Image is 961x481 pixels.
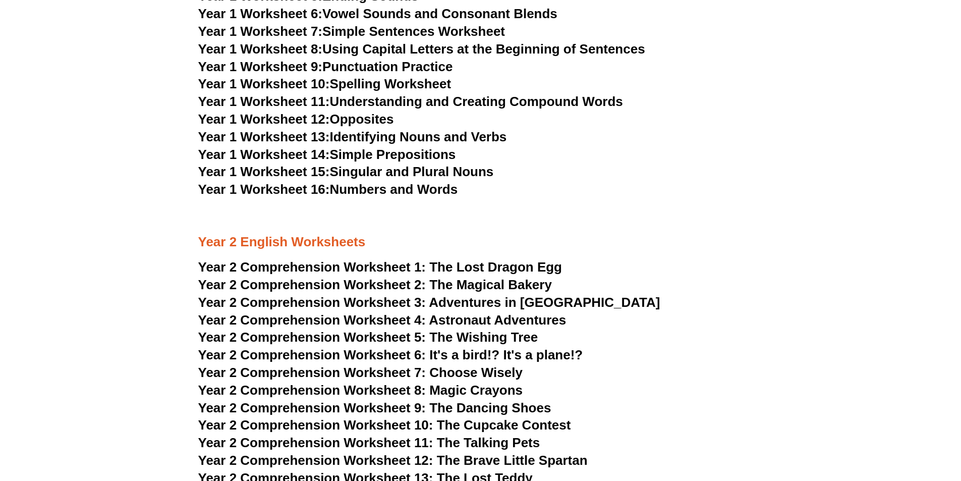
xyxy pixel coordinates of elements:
span: Year 1 Worksheet 14: [198,147,330,162]
span: Choose Wisely [429,365,523,380]
a: Year 2 Comprehension Worksheet 4: Astronaut Adventures [198,312,567,328]
a: Year 2 Comprehension Worksheet 10: The Cupcake Contest [198,417,571,433]
span: Year 1 Worksheet 16: [198,182,330,197]
span: Year 2 Comprehension Worksheet 4: [198,312,426,328]
a: Year 2 Comprehension Worksheet 12: The Brave Little Spartan [198,453,588,468]
a: Year 2 Comprehension Worksheet 5: The Wishing Tree [198,330,538,345]
a: Year 1 Worksheet 10:Spelling Worksheet [198,76,451,91]
span: Year 1 Worksheet 8: [198,41,323,57]
span: The Magical Bakery [429,277,552,292]
a: Year 1 Worksheet 13:Identifying Nouns and Verbs [198,129,507,144]
span: Year 1 Worksheet 10: [198,76,330,91]
h3: Year 2 English Worksheets [198,199,763,250]
a: Year 2 Comprehension Worksheet 6: It's a bird!? It's a plane!? [198,347,583,362]
a: Year 1 Worksheet 9:Punctuation Practice [198,59,453,74]
iframe: Chat Widget [793,367,961,481]
span: Year 1 Worksheet 7: [198,24,323,39]
a: Year 1 Worksheet 15:Singular and Plural Nouns [198,164,494,179]
a: Year 1 Worksheet 12:Opposites [198,112,394,127]
span: Year 2 Comprehension Worksheet 1: [198,259,426,275]
span: Year 1 Worksheet 12: [198,112,330,127]
a: Year 1 Worksheet 16:Numbers and Words [198,182,458,197]
span: Year 2 Comprehension Worksheet 3: [198,295,426,310]
span: The Lost Dragon Egg [429,259,562,275]
span: Year 1 Worksheet 6: [198,6,323,21]
a: Year 2 Comprehension Worksheet 7: Choose Wisely [198,365,523,380]
a: Year 1 Worksheet 8:Using Capital Letters at the Beginning of Sentences [198,41,645,57]
a: Year 1 Worksheet 7:Simple Sentences Worksheet [198,24,505,39]
a: Year 2 Comprehension Worksheet 3: Adventures in [GEOGRAPHIC_DATA] [198,295,660,310]
a: Year 2 Comprehension Worksheet 2: The Magical Bakery [198,277,552,292]
span: Year 2 Comprehension Worksheet 2: [198,277,426,292]
a: Year 2 Comprehension Worksheet 9: The Dancing Shoes [198,400,551,415]
span: Year 1 Worksheet 13: [198,129,330,144]
a: Year 2 Comprehension Worksheet 11: The Talking Pets [198,435,540,450]
a: Year 2 Comprehension Worksheet 8: Magic Crayons [198,383,523,398]
a: Year 1 Worksheet 14:Simple Prepositions [198,147,456,162]
span: Year 1 Worksheet 11: [198,94,330,109]
span: Year 2 Comprehension Worksheet 5: [198,330,426,345]
a: Year 1 Worksheet 11:Understanding and Creating Compound Words [198,94,623,109]
a: Year 1 Worksheet 6:Vowel Sounds and Consonant Blends [198,6,557,21]
a: Year 2 Comprehension Worksheet 1: The Lost Dragon Egg [198,259,562,275]
span: The Wishing Tree [429,330,538,345]
span: Adventures in [GEOGRAPHIC_DATA] [429,295,660,310]
span: Year 1 Worksheet 9: [198,59,323,74]
span: Astronaut Adventures [429,312,566,328]
span: Year 1 Worksheet 15: [198,164,330,179]
span: Year 2 Comprehension Worksheet 7: [198,365,426,380]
